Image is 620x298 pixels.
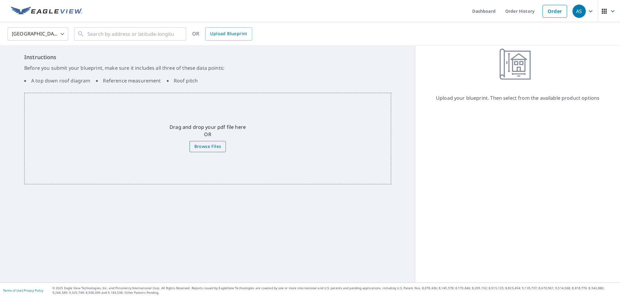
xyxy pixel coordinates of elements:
[194,143,221,150] span: Browse Files
[572,5,586,18] div: AS
[96,77,161,84] li: Reference measurement
[210,30,247,38] span: Upload Blueprint
[3,288,22,293] a: Terms of Use
[205,27,252,41] a: Upload Blueprint
[167,77,198,84] li: Roof pitch
[24,77,90,84] li: A top down roof diagram
[52,286,617,295] p: © 2025 Eagle View Technologies, Inc. and Pictometry International Corp. All Rights Reserved. Repo...
[3,289,43,292] p: |
[24,64,391,72] p: Before you submit your blueprint, make sure it includes all three of these data points:
[11,7,82,16] img: EV Logo
[542,5,567,18] a: Order
[170,123,246,138] p: Drag and drop your pdf file here OR
[24,288,43,293] a: Privacy Policy
[190,141,226,152] label: Browse Files
[192,27,252,41] div: OR
[436,94,599,102] p: Upload your blueprint. Then select from the available product options
[8,25,68,42] div: [GEOGRAPHIC_DATA]
[24,53,391,61] h6: Instructions
[87,25,174,42] input: Search by address or latitude-longitude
